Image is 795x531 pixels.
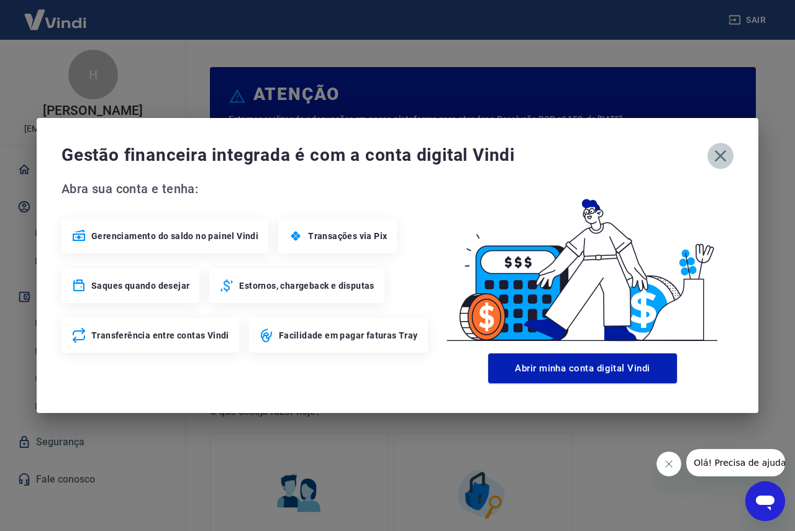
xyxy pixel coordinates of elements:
[91,279,189,292] span: Saques quando desejar
[488,353,677,383] button: Abrir minha conta digital Vindi
[656,452,681,476] iframe: Fechar mensagem
[61,143,707,168] span: Gestão financeira integrada é com a conta digital Vindi
[91,230,258,242] span: Gerenciamento do saldo no painel Vindi
[745,481,785,521] iframe: Botão para abrir a janela de mensagens
[91,329,229,342] span: Transferência entre contas Vindi
[432,179,734,348] img: Good Billing
[686,449,785,476] iframe: Mensagem da empresa
[7,9,104,19] span: Olá! Precisa de ajuda?
[279,329,418,342] span: Facilidade em pagar faturas Tray
[61,179,432,199] span: Abra sua conta e tenha:
[308,230,387,242] span: Transações via Pix
[239,279,374,292] span: Estornos, chargeback e disputas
